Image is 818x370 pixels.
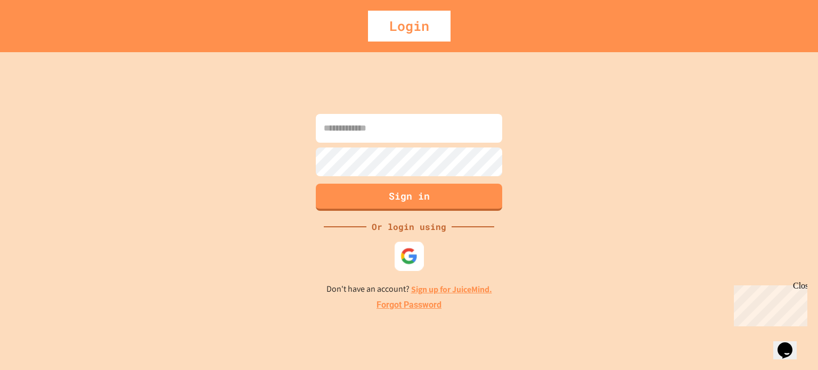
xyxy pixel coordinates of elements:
div: Login [368,11,451,42]
p: Don't have an account? [326,283,492,296]
iframe: chat widget [730,281,807,326]
a: Sign up for JuiceMind. [411,284,492,295]
div: Or login using [366,220,452,233]
button: Sign in [316,184,502,211]
img: google-icon.svg [400,247,418,265]
div: Chat with us now!Close [4,4,73,68]
a: Forgot Password [377,299,441,311]
iframe: chat widget [773,327,807,359]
